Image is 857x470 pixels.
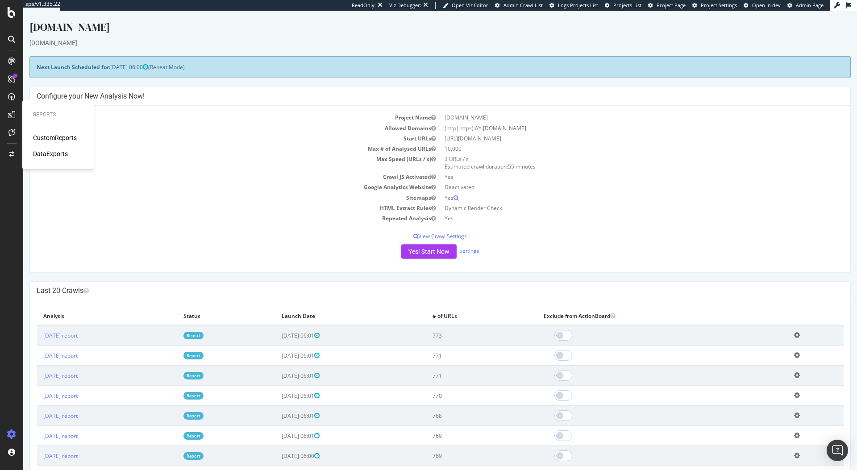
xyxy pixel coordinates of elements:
span: [DATE] 06:01 [258,341,296,349]
td: Project Name [13,102,417,112]
a: [DATE] report [20,361,54,369]
a: CustomReports [33,133,77,142]
a: Report [160,441,180,449]
h4: Last 20 Crawls [13,276,820,284]
a: Report [160,321,180,329]
h4: Configure your New Analysis Now! [13,81,820,90]
td: Max # of Analysed URLs [13,133,417,143]
th: # of URLs [403,296,514,314]
th: Launch Date [252,296,403,314]
a: [DATE] report [20,421,54,429]
span: Admin Page [796,2,824,8]
span: Open Viz Editor [452,2,488,8]
a: [DATE] report [20,401,54,409]
td: Yes [417,161,820,171]
span: [DATE] 06:01 [258,421,296,429]
td: Yes [417,202,820,213]
a: DataExports [33,149,68,158]
a: Projects List [605,2,641,9]
span: 55 minutes [485,152,512,160]
td: Deactivated [417,171,820,181]
span: [DATE] 06:01 [258,321,296,329]
th: Exclude from ActionBoard [514,296,764,314]
td: 769 [403,435,514,455]
td: 771 [403,355,514,375]
th: Status [154,296,252,314]
td: Max Speed (URLs / s) [13,143,417,161]
td: 3 URLs / s Estimated crawl duration: [417,143,820,161]
td: 771 [403,335,514,355]
span: Open in dev [752,2,781,8]
td: 770 [403,375,514,395]
p: View Crawl Settings [13,222,820,229]
td: Allowed Domains [13,112,417,123]
span: [DATE] 06:01 [258,361,296,369]
span: [DATE] 06:01 [258,381,296,389]
a: Settings [436,236,456,244]
td: Repeated Analysis [13,202,417,213]
td: (http|https)://*.[DOMAIN_NAME] [417,112,820,123]
a: [DATE] report [20,341,54,349]
a: Report [160,361,180,369]
a: Open in dev [744,2,781,9]
span: Project Settings [701,2,737,8]
a: Open Viz Editor [443,2,488,9]
a: [DATE] report [20,441,54,449]
div: Viz Debugger: [389,2,421,9]
a: Report [160,401,180,409]
td: Dynamic Render Check [417,192,820,202]
a: Report [160,421,180,429]
div: [DOMAIN_NAME] [6,28,828,37]
a: Admin Crawl List [495,2,543,9]
span: [DATE] 06:00 [258,441,296,449]
td: Yes [417,182,820,192]
a: Logs Projects List [549,2,598,9]
a: [DATE] report [20,321,54,329]
td: [URL][DOMAIN_NAME] [417,123,820,133]
span: [DATE] 06:00 [87,53,125,60]
td: 769 [403,415,514,435]
td: HTML Extract Rules [13,192,417,202]
td: Crawl JS Activated [13,161,417,171]
div: Open Intercom Messenger [827,440,848,461]
th: Analysis [13,296,154,314]
td: Google Analytics Website [13,171,417,181]
span: [DATE] 06:01 [258,401,296,409]
a: Admin Page [787,2,824,9]
div: Reports [33,111,83,119]
div: (Repeat Mode) [6,45,828,67]
span: Project Page [657,2,686,8]
div: ReadOnly: [352,2,376,9]
a: Project Page [648,2,686,9]
div: [DOMAIN_NAME] [6,9,828,28]
td: [DOMAIN_NAME] [417,102,820,112]
td: 10,000 [417,133,820,143]
td: 773 [403,314,514,335]
td: Sitemaps [13,182,417,192]
span: Admin Crawl List [503,2,543,8]
td: Start URLs [13,123,417,133]
a: Report [160,381,180,389]
a: Project Settings [692,2,737,9]
td: 768 [403,395,514,415]
span: Logs Projects List [558,2,598,8]
a: Report [160,341,180,349]
span: Projects List [613,2,641,8]
strong: Next Launch Scheduled for: [13,53,87,60]
button: Yes! Start Now [378,234,433,248]
a: [DATE] report [20,381,54,389]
